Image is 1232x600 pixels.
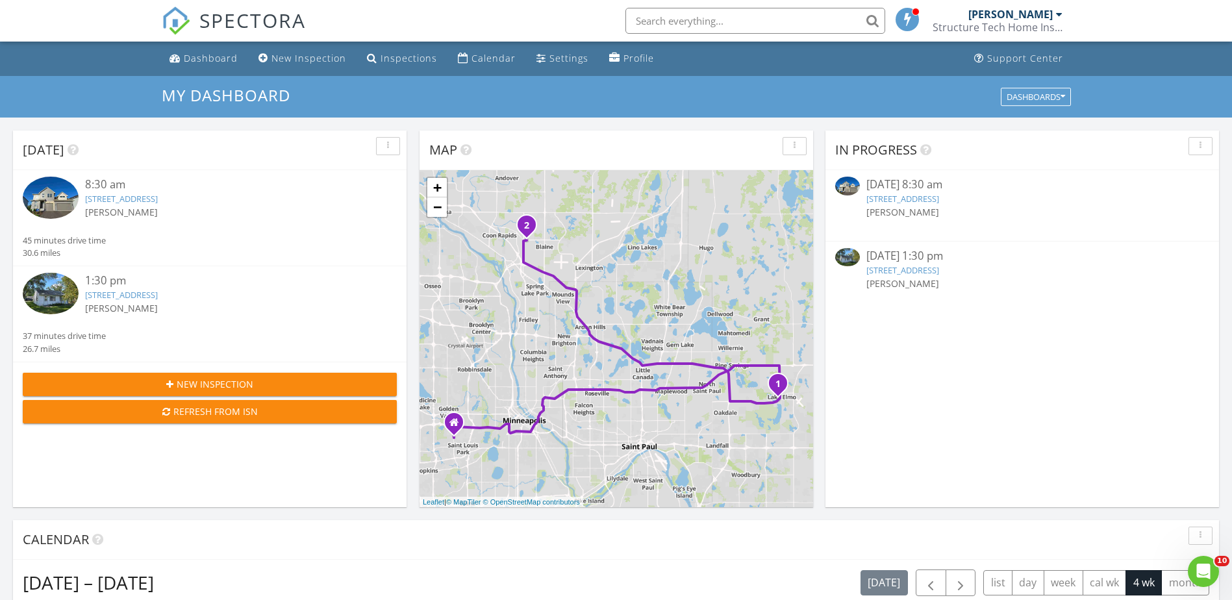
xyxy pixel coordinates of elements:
a: [STREET_ADDRESS] [866,193,939,205]
div: 37 minutes drive time [23,330,106,342]
iframe: Intercom live chat [1188,556,1219,587]
span: [PERSON_NAME] [866,277,939,290]
i: 1 [775,380,781,389]
div: Dashboard [184,52,238,64]
div: [DATE] 1:30 pm [866,248,1178,264]
a: [STREET_ADDRESS] [866,264,939,276]
a: Zoom in [427,178,447,197]
a: 1:30 pm [STREET_ADDRESS] [PERSON_NAME] 37 minutes drive time 26.7 miles [23,273,397,355]
div: [DATE] 8:30 am [866,177,1178,193]
div: 10902 7th Street Northeast, Blaine, MN 55434 [527,225,534,232]
div: Dashboards [1007,92,1065,101]
button: day [1012,570,1044,595]
a: SPECTORA [162,18,306,45]
button: Dashboards [1001,88,1071,106]
input: Search everything... [625,8,885,34]
button: Refresh from ISN [23,400,397,423]
a: Calendar [453,47,521,71]
div: 1:30 pm [85,273,366,289]
a: © MapTiler [446,498,481,506]
a: © OpenStreetMap contributors [483,498,580,506]
div: [PERSON_NAME] [968,8,1053,21]
span: [PERSON_NAME] [866,206,939,218]
span: Calendar [23,531,89,548]
div: Profile [623,52,654,64]
a: Settings [531,47,594,71]
div: 45 minutes drive time [23,234,106,247]
div: 3539 Knightsbridge Trail North, Lake Elmo, MN 55042 [778,383,786,391]
button: Next [946,569,976,596]
div: New Inspection [271,52,346,64]
a: [STREET_ADDRESS] [85,289,158,301]
span: 10 [1214,556,1229,566]
button: [DATE] [861,570,908,595]
img: The Best Home Inspection Software - Spectora [162,6,190,35]
div: Calendar [471,52,516,64]
a: Leaflet [423,498,444,506]
img: 9356426%2Fcover_photos%2F5SIOcDdGN3dHmTJGSLgm%2Fsmall.9356426-1756320111280 [835,248,860,267]
a: New Inspection [253,47,351,71]
div: Structure Tech Home Inspections [933,21,1062,34]
div: 8:30 am [85,177,366,193]
button: New Inspection [23,373,397,396]
div: 30.6 miles [23,247,106,259]
a: Zoom out [427,197,447,217]
a: Support Center [969,47,1068,71]
button: month [1161,570,1209,595]
a: Dashboard [164,47,243,71]
div: 26.7 miles [23,343,106,355]
img: 9357095%2Fcover_photos%2FVjZ7LfTP2ldWNuxpgs0n%2Fsmall.9357095-1756300376399 [23,177,79,219]
span: New Inspection [177,377,253,391]
span: [PERSON_NAME] [85,206,158,218]
img: 9356426%2Fcover_photos%2F5SIOcDdGN3dHmTJGSLgm%2Fsmall.9356426-1756320111280 [23,273,79,315]
a: [DATE] 1:30 pm [STREET_ADDRESS] [PERSON_NAME] [835,248,1209,305]
div: | [420,497,583,508]
span: [PERSON_NAME] [85,302,158,314]
span: In Progress [835,141,917,158]
div: Support Center [987,52,1063,64]
a: [STREET_ADDRESS] [85,193,158,205]
button: list [983,570,1012,595]
div: Refresh from ISN [33,405,386,418]
span: Map [429,141,457,158]
a: Inspections [362,47,442,71]
span: [DATE] [23,141,64,158]
button: Previous [916,569,946,596]
button: cal wk [1083,570,1127,595]
div: Inspections [381,52,437,64]
a: 8:30 am [STREET_ADDRESS] [PERSON_NAME] 45 minutes drive time 30.6 miles [23,177,397,259]
a: [DATE] 8:30 am [STREET_ADDRESS] [PERSON_NAME] [835,177,1209,234]
div: Settings [549,52,588,64]
button: week [1044,570,1083,595]
i: 2 [524,221,529,231]
a: Profile [604,47,659,71]
h2: [DATE] – [DATE] [23,569,154,595]
span: My Dashboard [162,84,290,106]
button: 4 wk [1125,570,1162,595]
span: SPECTORA [199,6,306,34]
img: 9357095%2Fcover_photos%2FVjZ7LfTP2ldWNuxpgs0n%2Fsmall.9357095-1756300376399 [835,177,860,195]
